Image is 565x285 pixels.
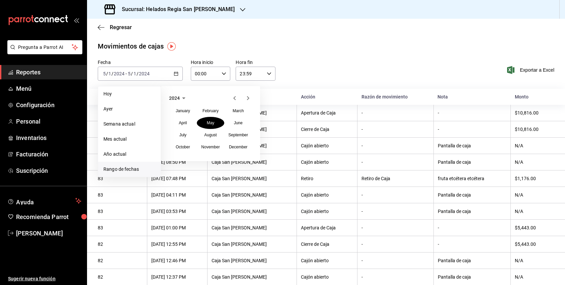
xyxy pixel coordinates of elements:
[229,145,247,149] abbr: December 2024
[236,60,275,65] label: Hora fin
[111,71,113,76] span: /
[137,71,139,76] span: /
[113,71,125,76] input: ----
[74,17,79,23] button: open_drawer_menu
[103,121,155,128] span: Semana actual
[212,258,293,263] div: Caja San [PERSON_NAME]
[16,133,81,142] span: Inventarios
[87,89,147,105] th: Corte de caja
[116,5,235,13] h3: Sucursal: Helados Regia San [PERSON_NAME]
[98,24,132,30] button: Regresar
[228,133,248,137] abbr: September 2024
[224,129,252,141] button: September 2024
[224,141,252,153] button: December 2024
[515,225,554,230] div: $5,443.00
[438,159,506,165] div: Pantalla de caja
[204,133,217,137] abbr: August 2024
[234,121,243,125] abbr: June 2024
[515,159,554,165] div: N/A
[103,166,155,173] span: Rango de fechas
[167,42,176,51] img: Tooltip marker
[438,258,506,263] div: Pantalla de caja
[176,109,190,113] abbr: January 2024
[438,225,506,230] div: -
[16,84,81,93] span: Menú
[169,95,180,101] span: 2024
[98,176,143,181] div: 83
[301,192,353,198] div: Cajón abierto
[103,151,155,158] span: Año actual
[169,129,197,141] button: July 2024
[361,143,429,148] div: -
[301,143,353,148] div: Cajón abierto
[201,145,220,149] abbr: November 2024
[191,60,231,65] label: Hora inicio
[98,258,143,263] div: 82
[16,68,81,77] span: Reportes
[438,274,506,280] div: Pantalla de caja
[98,241,143,247] div: 82
[151,225,203,230] div: [DATE] 01:00 PM
[16,229,81,238] span: [PERSON_NAME]
[16,100,81,110] span: Configuración
[212,192,293,198] div: Caja San [PERSON_NAME]
[515,274,554,280] div: N/A
[108,71,111,76] input: --
[515,241,554,247] div: $5,443.00
[207,121,215,125] abbr: May 2024
[301,209,353,214] div: Cajón abierto
[212,241,293,247] div: Caja San [PERSON_NAME]
[103,90,155,97] span: Hoy
[8,275,81,282] span: Sugerir nueva función
[131,71,133,76] span: /
[197,105,225,117] button: February 2024
[98,41,164,51] div: Movimientos de cajas
[438,110,506,116] div: -
[515,258,554,263] div: N/A
[169,94,188,102] button: 2024
[151,209,203,214] div: [DATE] 03:53 PM
[169,117,197,129] button: April 2024
[212,209,293,214] div: Caja San [PERSON_NAME]
[179,121,187,125] abbr: April 2024
[508,66,554,74] button: Exportar a Excel
[98,209,143,214] div: 83
[16,212,81,221] span: Recomienda Parrot
[16,166,81,175] span: Suscripción
[98,60,183,65] label: Fecha
[169,105,197,117] button: January 2024
[197,129,225,141] button: August 2024
[438,176,506,181] div: fruta etcétera etcétera
[297,89,357,105] th: Acción
[103,136,155,143] span: Mes actual
[301,274,353,280] div: Cajón abierto
[515,143,554,148] div: N/A
[169,141,197,153] button: October 2024
[361,225,429,230] div: -
[438,127,506,132] div: -
[301,258,353,263] div: Cajón abierto
[361,159,429,165] div: -
[361,274,429,280] div: -
[515,176,554,181] div: $1,176.00
[515,110,554,116] div: $10,816.00
[151,274,203,280] div: [DATE] 12:37 PM
[176,145,190,149] abbr: October 2024
[98,192,143,198] div: 83
[361,127,429,132] div: -
[301,241,353,247] div: Cierre de Caja
[515,192,554,198] div: N/A
[361,192,429,198] div: -
[18,44,72,51] span: Pregunta a Parrot AI
[126,71,127,76] span: -
[212,225,293,230] div: Caja San [PERSON_NAME]
[233,109,244,113] abbr: March 2024
[515,209,554,214] div: N/A
[179,133,186,137] abbr: July 2024
[212,274,293,280] div: Caja San [PERSON_NAME]
[110,24,132,30] span: Regresar
[151,241,203,247] div: [DATE] 12:55 PM
[361,258,429,263] div: -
